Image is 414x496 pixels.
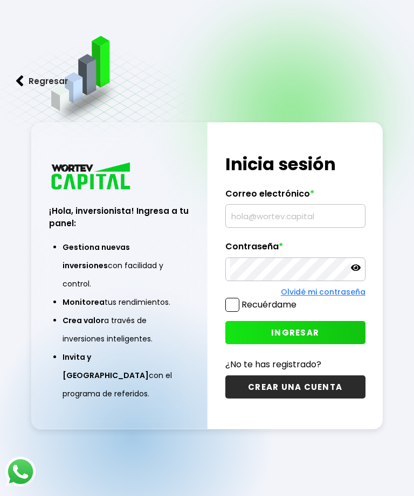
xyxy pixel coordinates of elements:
[63,348,176,403] li: con el programa de referidos.
[63,297,105,308] span: Monitorea
[271,327,319,338] span: INGRESAR
[63,242,130,271] span: Gestiona nuevas inversiones
[5,457,36,487] img: logos_whatsapp-icon.242b2217.svg
[49,205,189,229] h3: ¡Hola, inversionista! Ingresa a tu panel:
[225,321,365,344] button: INGRESAR
[225,151,365,177] h1: Inicia sesión
[63,238,176,293] li: con facilidad y control.
[225,358,365,371] p: ¿No te has registrado?
[230,205,361,227] input: hola@wortev.capital
[16,75,24,87] img: flecha izquierda
[241,298,296,311] label: Recuérdame
[225,241,365,257] label: Contraseña
[225,375,365,399] button: CREAR UNA CUENTA
[63,311,176,348] li: a través de inversiones inteligentes.
[63,352,149,381] span: Invita y [GEOGRAPHIC_DATA]
[281,287,365,297] a: Olvidé mi contraseña
[63,293,176,311] li: tus rendimientos.
[225,358,365,399] a: ¿No te has registrado?CREAR UNA CUENTA
[49,161,134,193] img: logo_wortev_capital
[63,315,104,326] span: Crea valor
[225,188,365,205] label: Correo electrónico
